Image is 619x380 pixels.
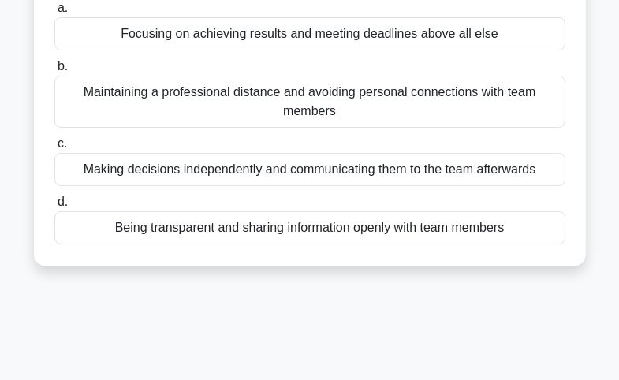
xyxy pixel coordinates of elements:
[54,76,565,128] div: Maintaining a professional distance and avoiding personal connections with team members
[54,153,565,186] div: Making decisions independently and communicating them to the team afterwards
[58,59,68,73] span: b.
[58,1,68,14] span: a.
[58,136,67,150] span: c.
[58,195,68,208] span: d.
[54,17,565,50] div: Focusing on achieving results and meeting deadlines above all else
[54,211,565,244] div: Being transparent and sharing information openly with team members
